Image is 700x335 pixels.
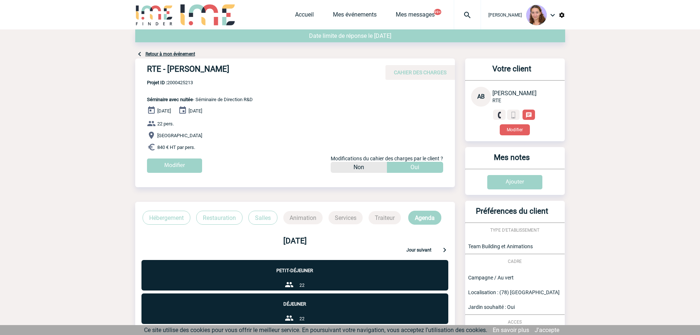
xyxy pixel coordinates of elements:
span: RTE [492,97,501,103]
span: [GEOGRAPHIC_DATA] [157,133,202,138]
p: Services [329,211,363,224]
a: Mes messages [396,11,435,21]
h3: Votre client [468,64,556,80]
img: portable.png [510,112,517,118]
span: - Séminaire de Direction R&D [147,97,253,102]
img: fixe.png [496,112,503,118]
img: IME-Finder [135,4,173,25]
span: Ce site utilise des cookies pour vous offrir le meilleur service. En poursuivant votre navigation... [144,327,487,334]
span: [DATE] [189,108,202,114]
span: 22 [299,316,305,321]
span: Campagne / Au vert [468,275,514,281]
p: Non [353,162,364,173]
input: Modifier [147,158,202,173]
b: Projet ID : [147,80,167,85]
span: Date limite de réponse le [DATE] [309,32,391,39]
h4: RTE - [PERSON_NAME] [147,64,367,77]
img: 101030-1.png [526,5,547,25]
span: Modifications du cahier des charges par le client ? [331,156,443,161]
img: chat-24-px-w.png [525,112,532,118]
span: CADRE [508,259,522,264]
b: [DATE] [283,236,307,245]
h3: Mes notes [468,153,556,169]
h3: Préférences du client [468,207,556,222]
span: Team Building et Animations [468,243,533,249]
span: 2000425213 [147,80,253,85]
img: keyboard-arrow-right-24-px.png [440,245,449,254]
p: Animation [283,211,323,224]
span: 22 [299,283,305,288]
img: group-24-px-b.png [285,280,294,289]
p: Petit-déjeuner [141,260,448,273]
p: Traiteur [369,211,401,224]
p: Agenda [408,211,441,225]
span: [PERSON_NAME] [488,13,522,18]
p: Déjeuner [141,293,448,307]
a: En savoir plus [493,327,529,334]
p: Salles [248,211,277,225]
button: Modifier [500,124,530,135]
a: Accueil [295,11,314,21]
p: Restauration [196,211,243,225]
a: J'accepte [535,327,559,334]
span: CAHIER DES CHARGES [394,70,446,75]
span: 840 € HT par pers. [157,145,195,150]
button: 99+ [434,9,441,15]
span: [PERSON_NAME] [492,90,536,97]
span: 22 pers. [157,121,174,126]
a: Retour à mon événement [146,51,195,57]
p: Hébergement [143,211,190,225]
span: ACCES [508,320,522,325]
span: AB [477,93,485,100]
span: [DATE] [157,108,171,114]
p: Jour suivant [406,247,431,254]
p: Oui [410,162,419,173]
span: TYPE D'ETABLISSEMENT [490,228,539,233]
span: Séminaire avec nuitée [147,97,193,102]
span: Localisation : (78) [GEOGRAPHIC_DATA] [468,289,560,295]
span: Jardin souhaité : Oui [468,304,515,310]
img: group-24-px-b.png [285,314,294,322]
input: Ajouter [487,175,542,189]
a: Mes événements [333,11,377,21]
